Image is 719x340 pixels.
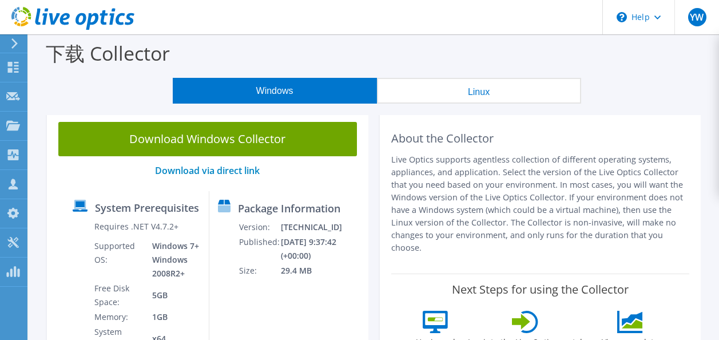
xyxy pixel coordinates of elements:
[239,263,280,278] td: Size:
[94,239,143,281] td: Supported OS:
[239,235,280,263] td: Published:
[688,8,706,26] span: YW
[280,235,363,263] td: [DATE] 9:37:42 (+00:00)
[144,281,200,310] td: 5GB
[94,310,143,325] td: Memory:
[280,220,363,235] td: [TECHNICAL_ID]
[391,153,690,254] p: Live Optics supports agentless collection of different operating systems, appliances, and applica...
[377,78,581,104] button: Linux
[94,221,178,232] label: Requires .NET V4.7.2+
[94,281,143,310] td: Free Disk Space:
[391,132,690,145] h2: About the Collector
[239,220,280,235] td: Version:
[58,122,357,156] a: Download Windows Collector
[617,12,627,22] svg: \n
[144,310,200,325] td: 1GB
[95,202,199,214] label: System Prerequisites
[238,203,340,214] label: Package Information
[452,283,629,296] label: Next Steps for using the Collector
[144,239,200,281] td: Windows 7+ Windows 2008R2+
[155,164,260,177] a: Download via direct link
[280,263,363,278] td: 29.4 MB
[173,78,377,104] button: Windows
[46,40,170,66] label: 下载 Collector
